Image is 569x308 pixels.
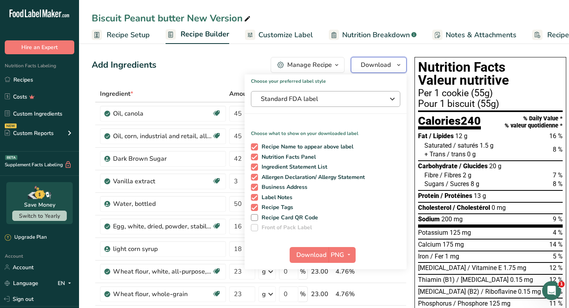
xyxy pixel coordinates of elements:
[441,215,463,223] span: 200 mg
[549,300,563,307] span: 11 %
[181,29,229,40] span: Recipe Builder
[418,300,452,307] span: Phosphorus
[558,281,565,287] span: 1
[113,289,212,299] div: Wheat flour, whole-grain
[474,192,486,200] span: 13 g
[5,40,74,54] button: Hire an Expert
[424,142,452,149] span: Saturated
[24,201,55,209] div: Save Money
[296,250,326,260] span: Download
[459,162,488,170] span: / Glucides
[113,109,212,118] div: Oil, canola
[549,132,563,140] span: 16 %
[258,184,308,191] span: Business Address
[58,278,74,288] div: EN
[418,115,481,130] div: Calories
[418,288,479,295] span: [MEDICAL_DATA] (B2)
[361,60,391,70] span: Download
[443,241,464,248] span: 175 mg
[441,192,472,200] span: / Protéines
[489,162,501,170] span: 20 g
[510,276,533,283] span: 0.15 mg
[471,180,479,188] span: 8 g
[424,150,445,158] span: + Trans
[418,89,563,98] div: Per 1 cookie (55g)
[5,276,38,290] a: Language
[418,276,455,283] span: Thiamin (B1)
[261,94,379,104] span: Standard FDA label
[446,180,469,188] span: / Sucres
[418,253,429,260] span: Iron
[467,150,476,158] span: 0 g
[542,281,561,300] iframe: Intercom live chat
[113,244,212,254] div: light corn syrup
[505,115,563,129] div: % Daily Value * % valeur quotidienne *
[455,132,467,140] span: 12 g
[5,124,17,128] div: NEW
[429,132,454,140] span: / Lipides
[287,60,332,70] div: Manage Recipe
[271,57,345,73] button: Manage Recipe
[107,30,150,40] span: Recipe Setup
[92,11,252,25] div: Biscuit Peanut butter New Version
[553,253,563,260] span: 5 %
[342,30,410,40] span: Nutrition Breakdown
[481,288,516,295] span: / Riboflavine
[331,250,344,260] span: PNG
[258,214,318,221] span: Recipe Card QR Code
[262,267,266,276] div: g
[113,222,212,231] div: Egg, white, dried, powder, stabilized, glucose reduced
[251,91,400,107] button: Standard FDA label
[311,289,332,299] div: 23.00
[456,276,509,283] span: / [MEDICAL_DATA]
[432,26,516,44] a: Notes & Attachments
[453,204,490,211] span: / Cholestérol
[553,171,563,179] span: 7 %
[489,300,511,307] span: 125 mg
[418,61,563,87] h1: Nutrition Facts Valeur nutritive
[480,142,494,149] span: 1.5 g
[424,180,444,188] span: Sugars
[329,26,416,44] a: Nutrition Breakdown
[258,224,312,231] span: Front of Pack Label
[553,146,563,153] span: 8 %
[445,253,459,260] span: 1 mg
[290,247,328,263] button: Download
[453,300,488,307] span: / Phosphore
[549,264,563,272] span: 12 %
[229,89,255,99] span: Amount
[92,26,150,44] a: Recipe Setup
[424,171,438,179] span: Fibre
[418,215,440,223] span: Sodium
[351,57,407,73] button: Download
[92,59,156,72] div: Add Ingredients
[335,267,369,276] div: 4.76%
[446,30,516,40] span: Notes & Attachments
[418,264,466,272] span: [MEDICAL_DATA]
[100,89,133,99] span: Ingredient
[12,211,67,221] button: Switch to Yearly
[492,204,506,211] span: 0 mg
[19,212,60,220] span: Switch to Yearly
[258,204,294,211] span: Recipe Tags
[166,25,229,44] a: Recipe Builder
[113,199,212,209] div: Water, bottled
[258,194,293,201] span: Label Notes
[245,124,407,137] p: Choose what to show on your downloaded label
[447,150,465,158] span: / trans
[418,229,448,236] span: Potassium
[418,204,451,211] span: Cholesterol
[453,142,478,149] span: / saturés
[463,171,471,179] span: 2 g
[245,26,313,44] a: Customize Label
[5,155,17,160] div: BETA
[467,264,502,272] span: / Vitamine E
[5,129,54,137] div: Custom Reports
[461,114,481,127] span: 240
[549,276,563,283] span: 12 %
[245,74,407,85] h1: Choose your preferred label style
[258,154,316,161] span: Nutrition Facts Panel
[5,234,47,241] div: Upgrade Plan
[553,229,563,236] span: 4 %
[113,177,212,186] div: Vanilla extract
